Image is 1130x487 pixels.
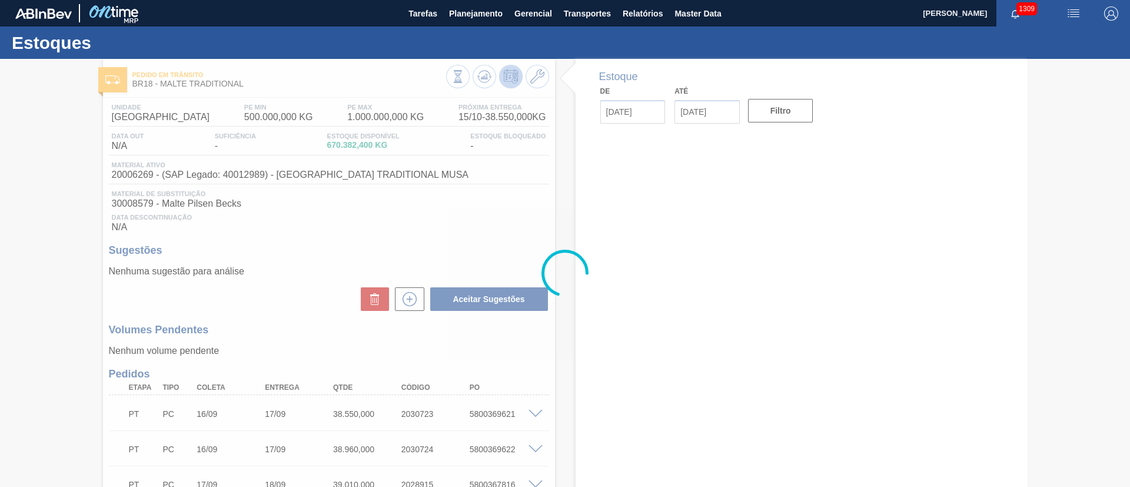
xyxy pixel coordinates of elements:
[1104,6,1118,21] img: Logout
[408,6,437,21] span: Tarefas
[449,6,503,21] span: Planejamento
[1016,2,1037,15] span: 1309
[996,5,1034,22] button: Notificações
[623,6,663,21] span: Relatórios
[1066,6,1081,21] img: userActions
[564,6,611,21] span: Transportes
[514,6,552,21] span: Gerencial
[15,8,72,19] img: TNhmsLtSVTkK8tSr43FrP2fwEKptu5GPRR3wAAAABJRU5ErkJggg==
[674,6,721,21] span: Master Data
[12,36,221,49] h1: Estoques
